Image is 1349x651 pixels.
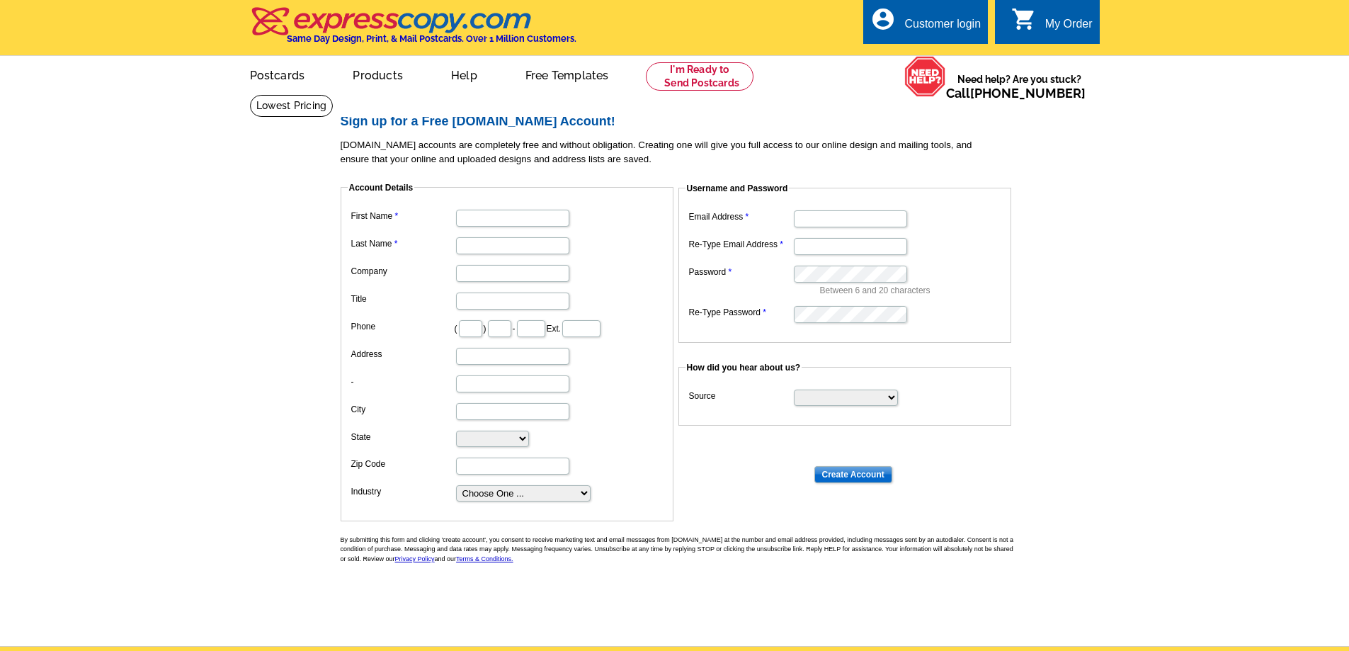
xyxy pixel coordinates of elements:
[330,57,426,91] a: Products
[341,138,1020,166] p: [DOMAIN_NAME] accounts are completely free and without obligation. Creating one will give you ful...
[351,210,455,222] label: First Name
[503,57,632,91] a: Free Templates
[820,284,1004,297] p: Between 6 and 20 characters
[341,536,1020,565] p: By submitting this form and clicking 'create account', you consent to receive marketing text and ...
[1011,6,1037,32] i: shopping_cart
[946,86,1086,101] span: Call
[250,17,576,44] a: Same Day Design, Print, & Mail Postcards. Over 1 Million Customers.
[428,57,500,91] a: Help
[685,361,802,374] legend: How did you hear about us?
[351,293,455,305] label: Title
[348,181,415,194] legend: Account Details
[870,16,981,33] a: account_circle Customer login
[689,306,792,319] label: Re-Type Password
[351,320,455,333] label: Phone
[341,114,1020,130] h2: Sign up for a Free [DOMAIN_NAME] Account!
[946,72,1093,101] span: Need help? Are you stuck?
[689,210,792,223] label: Email Address
[904,18,981,38] div: Customer login
[351,348,455,361] label: Address
[685,182,790,195] legend: Username and Password
[814,466,892,483] input: Create Account
[904,56,946,97] img: help
[689,266,792,278] label: Password
[970,86,1086,101] a: [PHONE_NUMBER]
[689,238,792,251] label: Re-Type Email Address
[351,265,455,278] label: Company
[1011,16,1093,33] a: shopping_cart My Order
[227,57,328,91] a: Postcards
[351,458,455,470] label: Zip Code
[456,555,513,562] a: Terms & Conditions.
[870,6,896,32] i: account_circle
[1045,18,1093,38] div: My Order
[689,390,792,402] label: Source
[351,237,455,250] label: Last Name
[351,485,455,498] label: Industry
[287,33,576,44] h4: Same Day Design, Print, & Mail Postcards. Over 1 Million Customers.
[351,403,455,416] label: City
[348,317,666,339] dd: ( ) - Ext.
[351,375,455,388] label: -
[351,431,455,443] label: State
[395,555,435,562] a: Privacy Policy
